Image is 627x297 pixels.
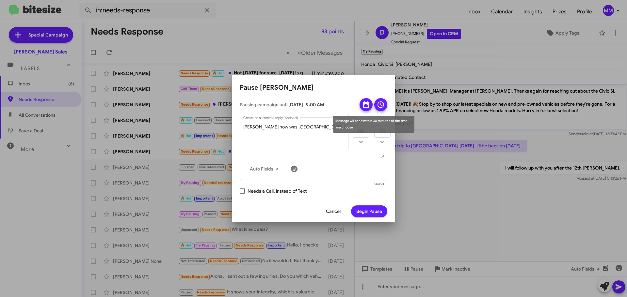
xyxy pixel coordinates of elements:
[240,101,354,108] span: Pausing campaign until
[245,163,286,175] button: Auto Fields
[240,82,387,93] h2: Pause [PERSON_NAME]
[373,182,384,186] mat-hint: 24/450
[248,187,307,195] span: Needs a Call, instead of Text
[306,102,324,108] span: 9:00 AM
[333,116,414,133] div: Message will send within 30 minutes of the time you choose
[321,205,346,217] button: Cancel
[356,205,382,217] span: Begin Pause
[250,163,281,175] span: Auto Fields
[288,102,303,108] span: [DATE]
[326,205,341,217] span: Cancel
[351,205,387,217] button: Begin Pause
